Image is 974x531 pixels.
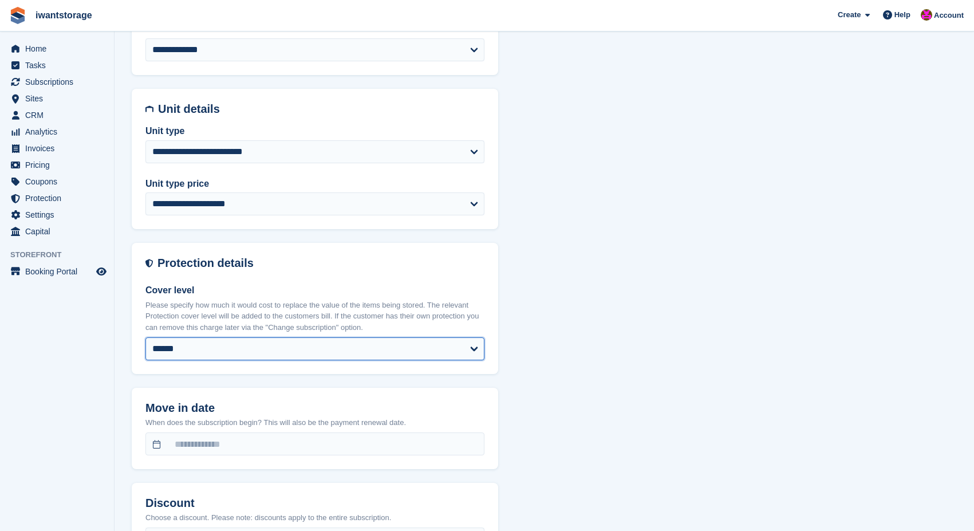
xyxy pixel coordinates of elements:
[145,284,484,297] label: Cover level
[934,10,964,21] span: Account
[921,9,932,21] img: Jonathan
[10,249,114,261] span: Storefront
[158,103,484,116] h2: Unit details
[6,223,108,239] a: menu
[157,257,484,270] h2: Protection details
[6,107,108,123] a: menu
[25,57,94,73] span: Tasks
[6,74,108,90] a: menu
[25,74,94,90] span: Subscriptions
[6,41,108,57] a: menu
[25,157,94,173] span: Pricing
[25,190,94,206] span: Protection
[145,177,484,191] label: Unit type price
[25,107,94,123] span: CRM
[145,124,484,138] label: Unit type
[6,174,108,190] a: menu
[6,91,108,107] a: menu
[6,207,108,223] a: menu
[25,140,94,156] span: Invoices
[25,207,94,223] span: Settings
[9,7,26,24] img: stora-icon-8386f47178a22dfd0bd8f6a31ec36ba5ce8667c1dd55bd0f319d3a0aa187defe.svg
[838,9,861,21] span: Create
[6,263,108,280] a: menu
[6,57,108,73] a: menu
[94,265,108,278] a: Preview store
[6,190,108,206] a: menu
[145,257,153,270] img: insurance-details-icon-731ffda60807649b61249b889ba3c5e2b5c27d34e2e1fb37a309f0fde93ff34a.svg
[6,140,108,156] a: menu
[145,402,484,415] h2: Move in date
[31,6,97,25] a: iwantstorage
[25,263,94,280] span: Booking Portal
[894,9,910,21] span: Help
[25,124,94,140] span: Analytics
[25,174,94,190] span: Coupons
[145,497,484,510] h2: Discount
[145,300,484,333] p: Please specify how much it would cost to replace the value of the items being stored. The relevan...
[145,103,153,116] img: unit-details-icon-595b0c5c156355b767ba7b61e002efae458ec76ed5ec05730b8e856ff9ea34a9.svg
[25,91,94,107] span: Sites
[25,223,94,239] span: Capital
[6,157,108,173] a: menu
[145,417,484,428] p: When does the subscription begin? This will also be the payment renewal date.
[6,124,108,140] a: menu
[25,41,94,57] span: Home
[145,512,484,524] p: Choose a discount. Please note: discounts apply to the entire subscription.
